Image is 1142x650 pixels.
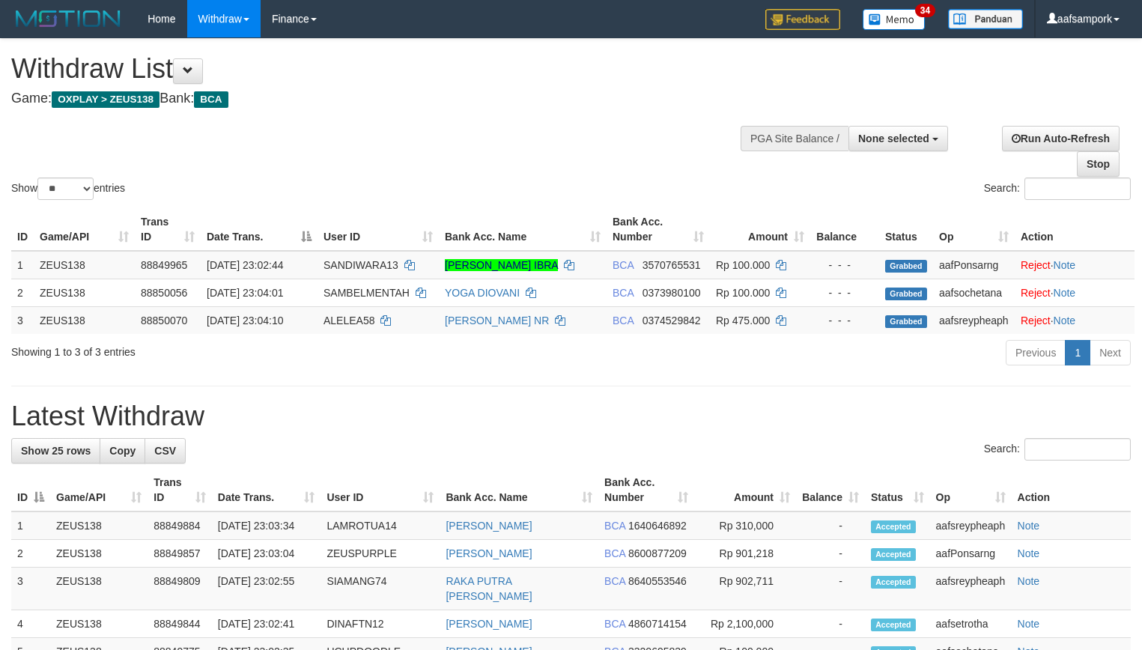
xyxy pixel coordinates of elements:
th: Balance: activate to sort column ascending [796,469,865,511]
a: Copy [100,438,145,464]
div: - - - [816,258,873,273]
a: Reject [1021,259,1051,271]
label: Search: [984,177,1131,200]
td: aafsreypheaph [930,568,1012,610]
span: Copy 4860714154 to clipboard [628,618,687,630]
input: Search: [1024,177,1131,200]
a: Note [1018,547,1040,559]
span: Copy 8600877209 to clipboard [628,547,687,559]
td: - [796,610,865,638]
th: Op: activate to sort column ascending [933,208,1015,251]
span: ALELEA58 [324,315,375,326]
th: User ID: activate to sort column ascending [321,469,440,511]
span: Accepted [871,548,916,561]
th: Bank Acc. Name: activate to sort column ascending [439,208,607,251]
div: - - - [816,285,873,300]
td: [DATE] 23:02:41 [212,610,321,638]
span: 88850056 [141,287,187,299]
th: User ID: activate to sort column ascending [318,208,439,251]
td: 1 [11,251,34,279]
td: · [1015,251,1135,279]
span: 88850070 [141,315,187,326]
td: aafPonsarng [933,251,1015,279]
span: Grabbed [885,315,927,328]
td: 1 [11,511,50,540]
span: CSV [154,445,176,457]
span: Copy 0374529842 to clipboard [643,315,701,326]
select: Showentries [37,177,94,200]
th: Action [1012,469,1131,511]
a: Show 25 rows [11,438,100,464]
th: Balance [810,208,879,251]
span: BCA [613,287,634,299]
span: SAMBELMENTAH [324,287,410,299]
td: ZEUS138 [34,279,135,306]
td: [DATE] 23:03:34 [212,511,321,540]
a: Note [1018,575,1040,587]
a: Reject [1021,287,1051,299]
a: Note [1018,520,1040,532]
td: 88849857 [148,540,212,568]
span: BCA [194,91,228,108]
span: Accepted [871,576,916,589]
a: 1 [1065,340,1090,365]
th: Action [1015,208,1135,251]
a: [PERSON_NAME] [446,520,532,532]
td: aafsreypheaph [933,306,1015,334]
th: Status [879,208,933,251]
th: Bank Acc. Number: activate to sort column ascending [598,469,694,511]
label: Search: [984,438,1131,461]
td: 88849809 [148,568,212,610]
td: 88849884 [148,511,212,540]
td: aafsreypheaph [930,511,1012,540]
td: ZEUS138 [50,610,148,638]
span: Copy 1640646892 to clipboard [628,520,687,532]
th: Game/API: activate to sort column ascending [34,208,135,251]
th: Game/API: activate to sort column ascending [50,469,148,511]
a: [PERSON_NAME] [446,547,532,559]
span: Copy 3570765531 to clipboard [643,259,701,271]
th: Bank Acc. Number: activate to sort column ascending [607,208,710,251]
span: Copy 8640553546 to clipboard [628,575,687,587]
span: OXPLAY > ZEUS138 [52,91,160,108]
td: aafsochetana [933,279,1015,306]
img: Feedback.jpg [765,9,840,30]
th: Amount: activate to sort column ascending [694,469,796,511]
span: Grabbed [885,260,927,273]
span: [DATE] 23:04:01 [207,287,283,299]
td: 4 [11,610,50,638]
a: Run Auto-Refresh [1002,126,1120,151]
th: Trans ID: activate to sort column ascending [135,208,201,251]
span: Rp 100.000 [716,287,770,299]
span: 88849965 [141,259,187,271]
div: Showing 1 to 3 of 3 entries [11,338,464,359]
th: Bank Acc. Name: activate to sort column ascending [440,469,598,511]
span: Grabbed [885,288,927,300]
span: BCA [613,315,634,326]
td: - [796,540,865,568]
a: [PERSON_NAME] IBRA [445,259,558,271]
span: Accepted [871,520,916,533]
th: ID: activate to sort column descending [11,469,50,511]
a: Next [1090,340,1131,365]
span: None selected [858,133,929,145]
a: RAKA PUTRA [PERSON_NAME] [446,575,532,602]
th: Date Trans.: activate to sort column descending [201,208,318,251]
a: Previous [1006,340,1066,365]
td: [DATE] 23:02:55 [212,568,321,610]
span: Copy [109,445,136,457]
input: Search: [1024,438,1131,461]
td: Rp 310,000 [694,511,796,540]
span: BCA [604,547,625,559]
span: BCA [604,520,625,532]
td: [DATE] 23:03:04 [212,540,321,568]
span: SANDIWARA13 [324,259,398,271]
span: Rp 100.000 [716,259,770,271]
td: Rp 901,218 [694,540,796,568]
td: aafsetrotha [930,610,1012,638]
td: SIAMANG74 [321,568,440,610]
th: Trans ID: activate to sort column ascending [148,469,212,511]
th: Op: activate to sort column ascending [930,469,1012,511]
td: ZEUS138 [34,251,135,279]
span: [DATE] 23:02:44 [207,259,283,271]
